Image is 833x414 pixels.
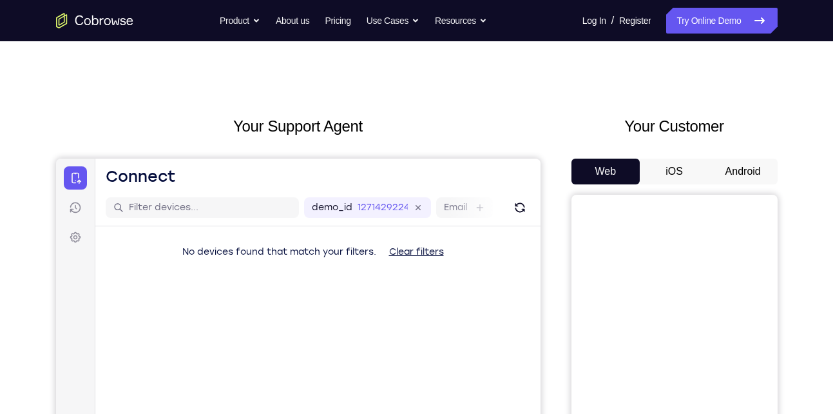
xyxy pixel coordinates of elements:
a: Go to the home page [56,13,133,28]
button: iOS [640,159,709,184]
span: / [611,13,614,28]
button: Clear filters [323,81,398,106]
a: About us [276,8,309,34]
button: Resources [435,8,487,34]
a: Pricing [325,8,350,34]
button: Android [709,159,778,184]
button: Web [571,159,640,184]
button: 6-digit code [223,388,301,414]
a: Register [619,8,651,34]
button: Use Cases [367,8,419,34]
a: Try Online Demo [666,8,777,34]
a: Log In [582,8,606,34]
h2: Your Customer [571,115,778,138]
h2: Your Support Agent [56,115,541,138]
span: No devices found that match your filters. [126,88,320,99]
button: Product [220,8,260,34]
